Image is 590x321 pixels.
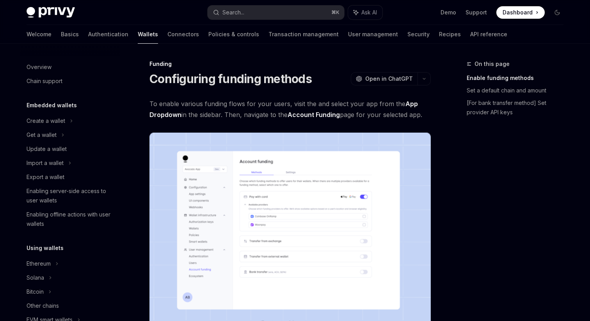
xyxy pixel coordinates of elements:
[27,259,51,268] div: Ethereum
[167,25,199,44] a: Connectors
[27,101,77,110] h5: Embedded wallets
[27,287,44,296] div: Bitcoin
[467,97,570,119] a: [For bank transfer method] Set provider API keys
[439,25,461,44] a: Recipes
[348,5,382,20] button: Ask AI
[20,142,120,156] a: Update a wallet
[20,299,120,313] a: Other chains
[441,9,456,16] a: Demo
[288,111,340,119] a: Account Funding
[138,25,158,44] a: Wallets
[467,84,570,97] a: Set a default chain and amount
[20,74,120,88] a: Chain support
[27,301,59,310] div: Other chains
[149,72,312,86] h1: Configuring funding methods
[20,170,120,184] a: Export a wallet
[27,116,65,126] div: Create a wallet
[27,158,64,168] div: Import a wallet
[27,130,57,140] div: Get a wallet
[27,25,52,44] a: Welcome
[61,25,79,44] a: Basics
[222,8,244,17] div: Search...
[149,98,431,120] span: To enable various funding flows for your users, visit the and select your app from the in the sid...
[27,144,67,154] div: Update a wallet
[407,25,430,44] a: Security
[20,60,120,74] a: Overview
[365,75,413,83] span: Open in ChatGPT
[27,7,75,18] img: dark logo
[551,6,563,19] button: Toggle dark mode
[331,9,339,16] span: ⌘ K
[27,186,116,205] div: Enabling server-side access to user wallets
[503,9,533,16] span: Dashboard
[20,184,120,207] a: Enabling server-side access to user wallets
[208,5,344,20] button: Search...⌘K
[149,60,431,68] div: Funding
[351,72,418,85] button: Open in ChatGPT
[27,243,64,253] h5: Using wallets
[348,25,398,44] a: User management
[208,25,259,44] a: Policies & controls
[466,9,487,16] a: Support
[27,76,62,86] div: Chain support
[496,6,545,19] a: Dashboard
[27,62,52,72] div: Overview
[470,25,507,44] a: API reference
[27,172,64,182] div: Export a wallet
[361,9,377,16] span: Ask AI
[27,210,116,229] div: Enabling offline actions with user wallets
[467,72,570,84] a: Enable funding methods
[88,25,128,44] a: Authentication
[474,59,510,69] span: On this page
[268,25,339,44] a: Transaction management
[27,273,44,282] div: Solana
[20,207,120,231] a: Enabling offline actions with user wallets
